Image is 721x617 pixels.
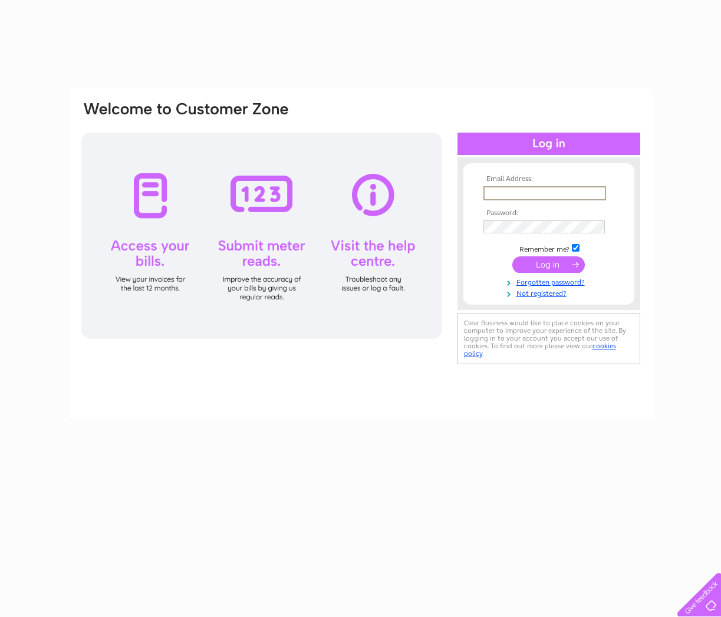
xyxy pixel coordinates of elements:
th: Password: [480,209,617,217]
td: Remember me? [480,242,617,254]
a: Not registered? [483,287,617,298]
div: Clear Business would like to place cookies on your computer to improve your experience of the sit... [457,313,640,364]
a: cookies policy [464,342,616,358]
input: Submit [512,256,585,273]
th: Email Address: [480,175,617,183]
a: Forgotten password? [483,276,617,287]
